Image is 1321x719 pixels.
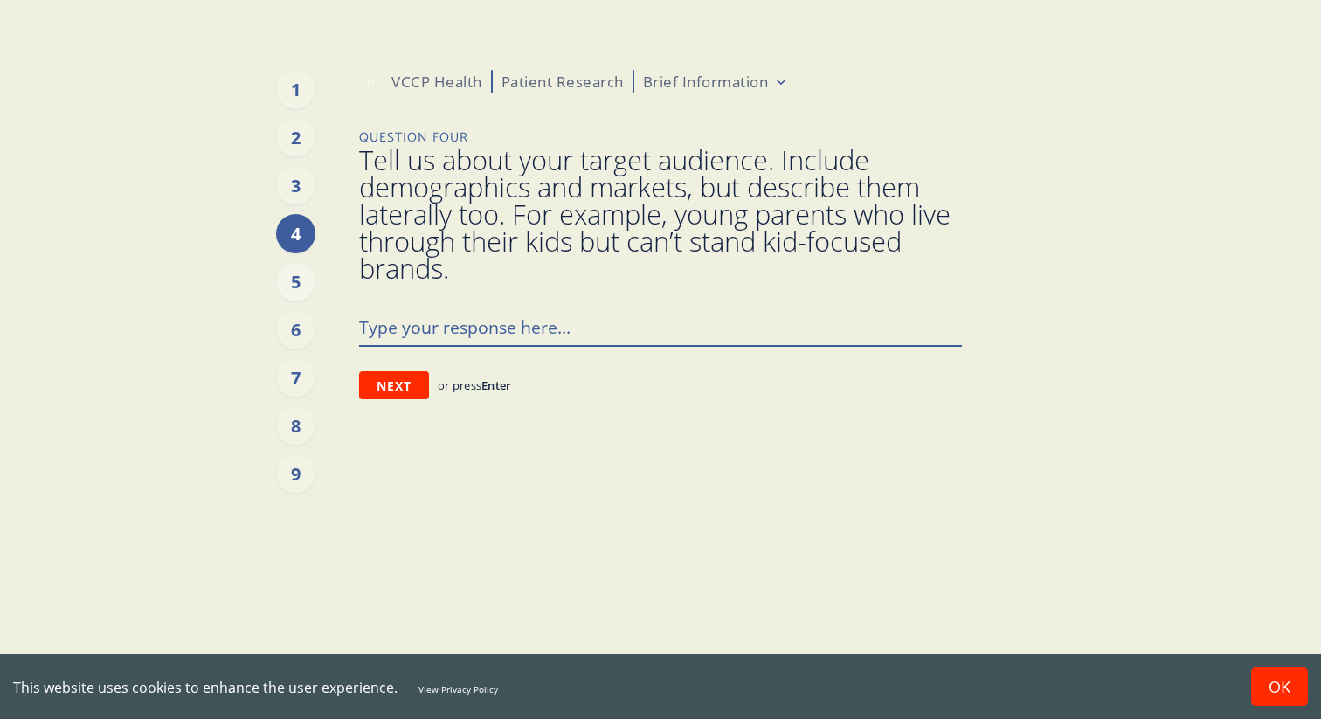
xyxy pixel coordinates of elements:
span: Tell us about your target audience. Include demographics and markets, but describe them laterally... [359,147,962,282]
div: 9 [276,454,315,494]
button: Brief Information [643,72,791,92]
a: View Privacy Policy [418,683,498,695]
div: 2 [276,118,315,157]
div: 1 [276,70,315,109]
div: 8 [276,406,315,446]
div: 4 [276,214,315,253]
div: 6 [276,310,315,349]
p: Question Four [359,128,962,147]
div: 5 [276,262,315,301]
button: Next [359,371,429,399]
div: H [359,70,383,93]
p: Patient Research [501,72,624,93]
div: This website uses cookies to enhance the user experience. [13,678,1225,697]
button: Accept cookies [1251,667,1308,706]
div: 3 [276,166,315,205]
span: Enter [481,377,511,393]
div: 7 [276,358,315,398]
svg: Hugh Davidson [359,70,383,93]
p: VCCP Health [391,72,482,93]
p: or press [438,377,511,393]
p: Brief Information [643,72,769,92]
